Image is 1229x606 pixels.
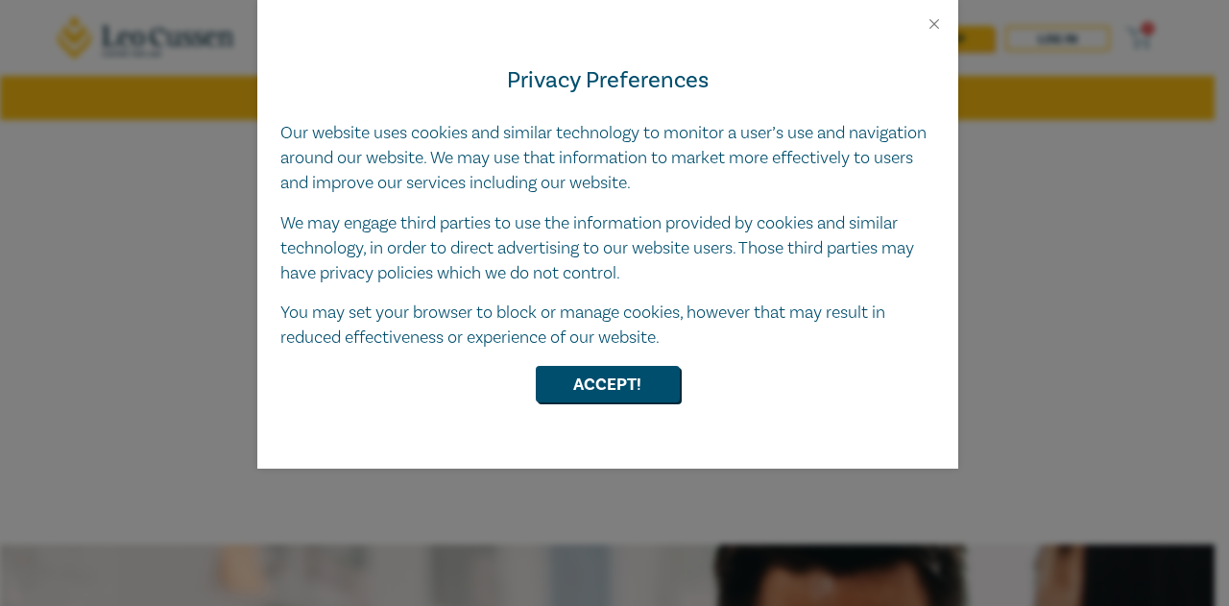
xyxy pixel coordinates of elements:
[536,366,680,402] button: Accept!
[280,301,935,351] p: You may set your browser to block or manage cookies, however that may result in reduced effective...
[280,121,935,196] p: Our website uses cookies and similar technology to monitor a user’s use and navigation around our...
[926,15,943,33] button: Close
[280,211,935,286] p: We may engage third parties to use the information provided by cookies and similar technology, in...
[280,63,935,98] h4: Privacy Preferences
